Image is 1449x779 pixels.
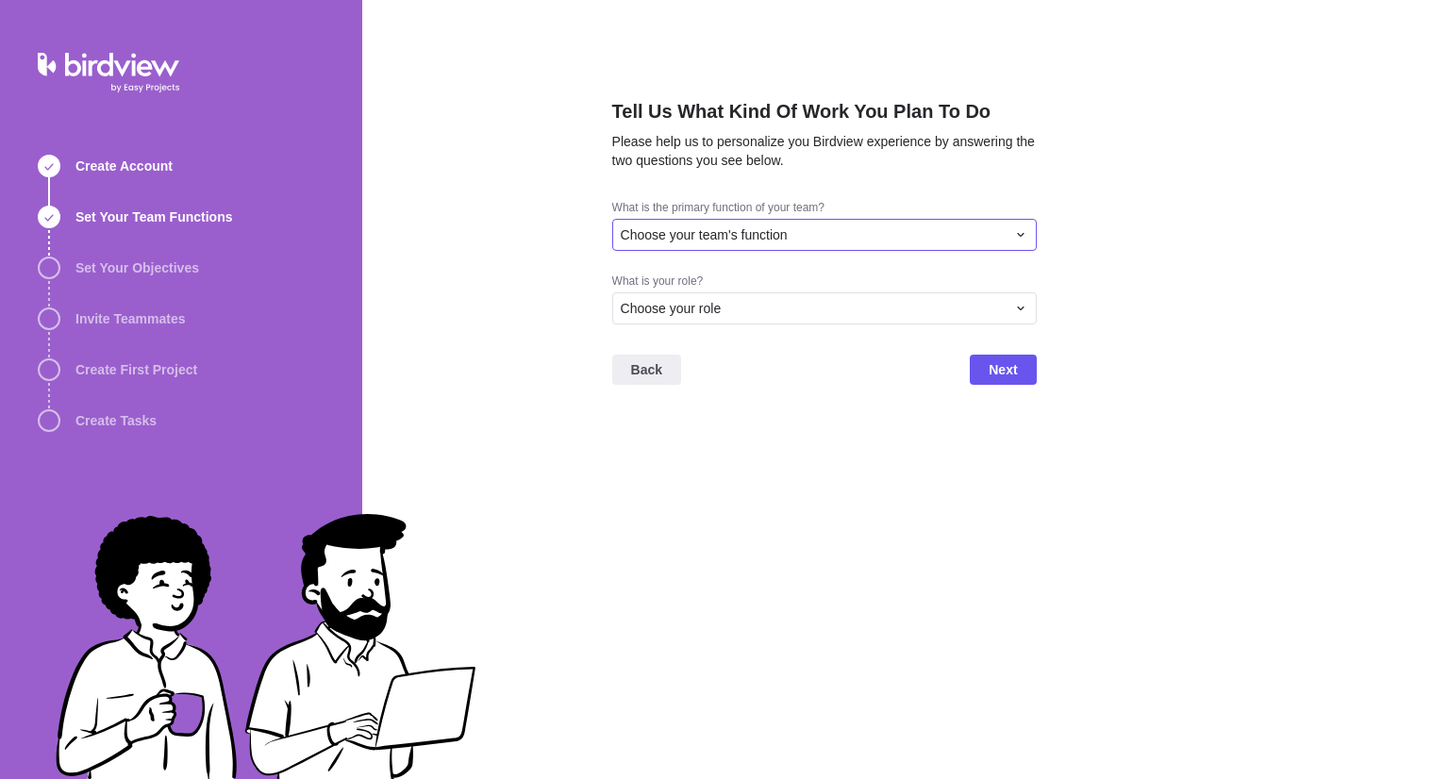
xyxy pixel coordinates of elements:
span: Create Tasks [75,411,157,430]
span: Create Account [75,157,173,175]
span: Next [989,358,1017,381]
div: What is the primary function of your team? [612,200,1037,219]
span: Set Your Team Functions [75,207,232,226]
div: What is your role? [612,273,1037,292]
span: Back [612,355,681,385]
span: Set Your Objectives [75,258,199,277]
span: Back [631,358,662,381]
span: Create First Project [75,360,197,379]
span: Next [970,355,1036,385]
span: Invite Teammates [75,309,185,328]
h2: Tell Us What Kind Of Work You Plan To Do [612,98,1037,132]
span: Choose your team's function [621,225,788,244]
span: Please help us to personalize you Birdview experience by answering the two questions you see below. [612,134,1035,168]
span: Choose your role [621,299,722,318]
